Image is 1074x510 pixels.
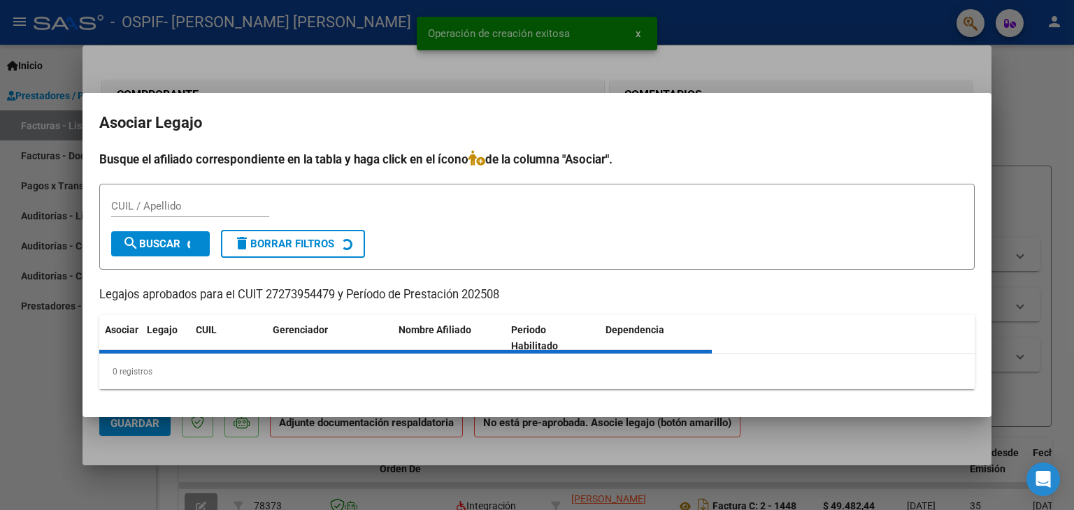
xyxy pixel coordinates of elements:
[267,315,393,361] datatable-header-cell: Gerenciador
[393,315,506,361] datatable-header-cell: Nombre Afiliado
[221,230,365,258] button: Borrar Filtros
[399,324,471,335] span: Nombre Afiliado
[273,324,328,335] span: Gerenciador
[196,324,217,335] span: CUIL
[122,235,139,252] mat-icon: search
[99,354,975,389] div: 0 registros
[511,324,558,351] span: Periodo Habilitado
[111,231,210,256] button: Buscar
[99,315,141,361] datatable-header-cell: Asociar
[99,286,975,304] p: Legajos aprobados para el CUIT 27273954479 y Período de Prestación 202508
[99,110,975,136] h2: Asociar Legajo
[141,315,190,361] datatable-header-cell: Legajo
[105,324,138,335] span: Asociar
[99,150,975,168] h4: Busque el afiliado correspondiente en la tabla y haga click en el ícono de la columna "Asociar".
[606,324,664,335] span: Dependencia
[190,315,267,361] datatable-header-cell: CUIL
[506,315,600,361] datatable-header-cell: Periodo Habilitado
[600,315,713,361] datatable-header-cell: Dependencia
[147,324,178,335] span: Legajo
[122,238,180,250] span: Buscar
[1026,462,1060,496] div: Open Intercom Messenger
[234,235,250,252] mat-icon: delete
[234,238,334,250] span: Borrar Filtros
